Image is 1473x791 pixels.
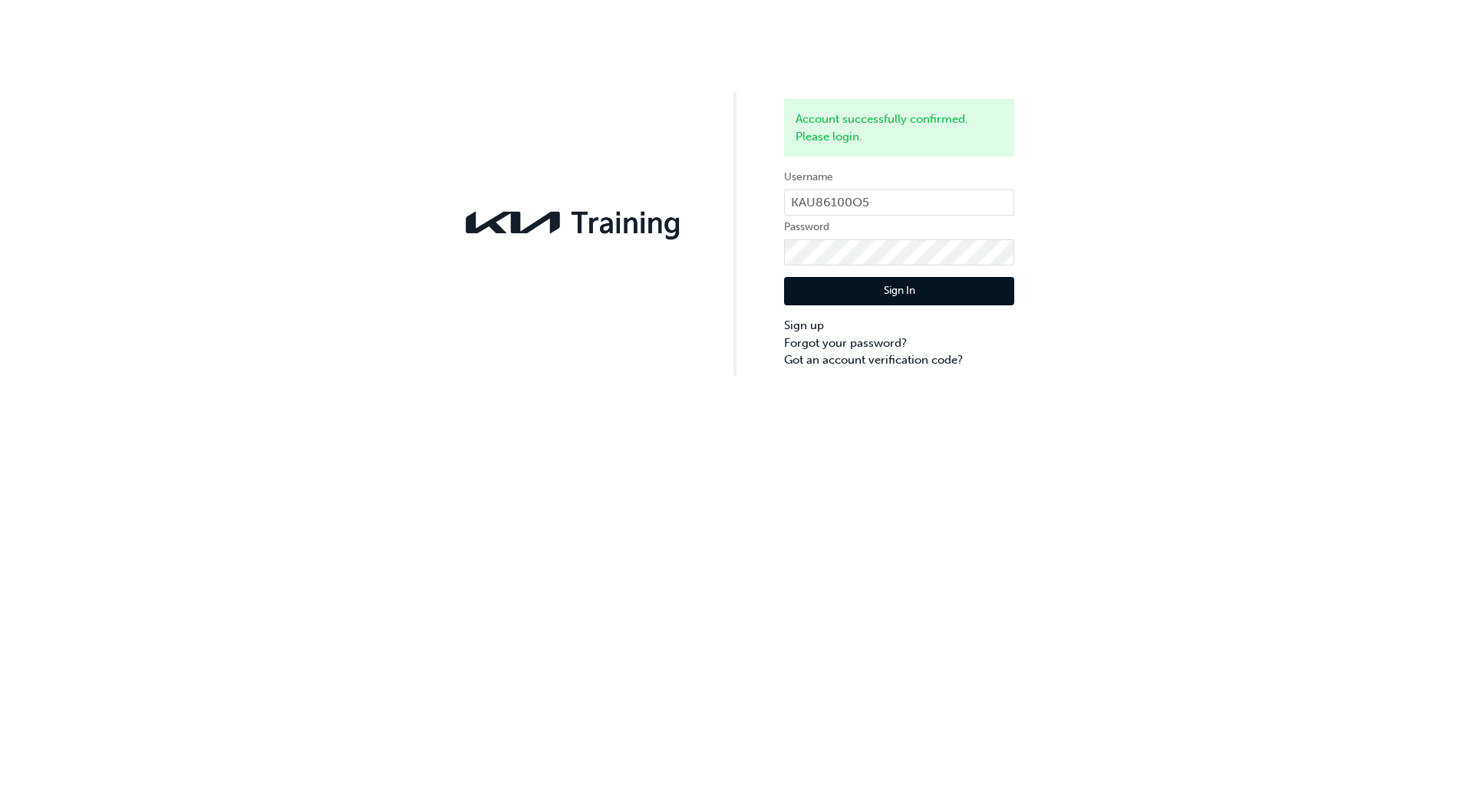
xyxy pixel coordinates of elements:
div: Account successfully confirmed. Please login. [784,99,1014,157]
input: Username [784,190,1014,216]
label: Username [784,168,1014,186]
a: Forgot your password? [784,335,1014,352]
a: Got an account verification code? [784,351,1014,369]
label: Password [784,218,1014,236]
a: Sign up [784,317,1014,335]
button: Sign In [784,277,1014,306]
img: kia-training [459,202,689,243]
